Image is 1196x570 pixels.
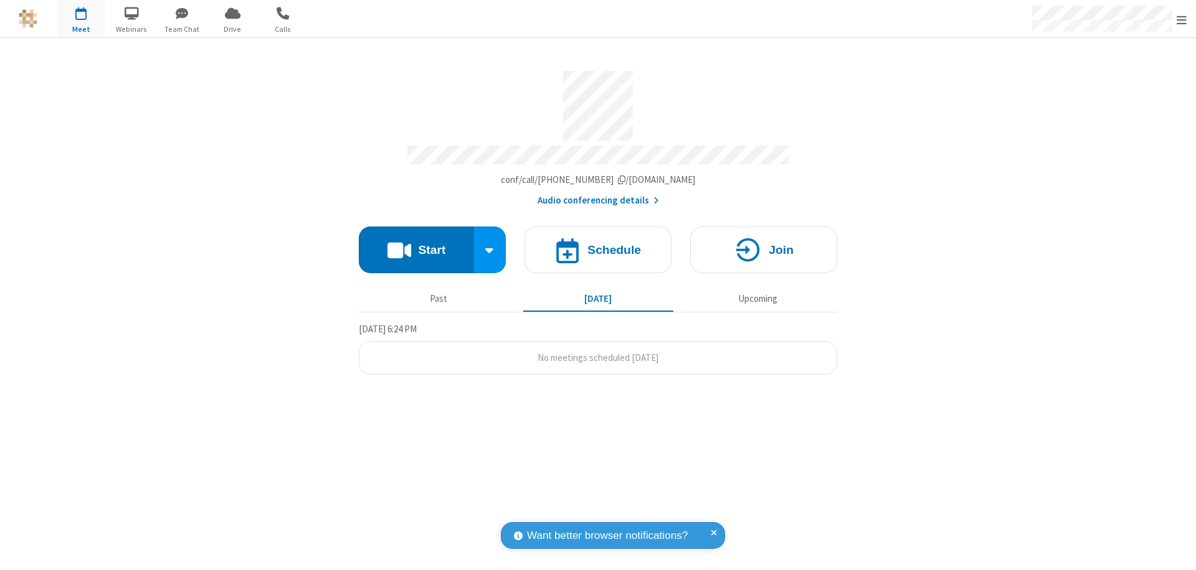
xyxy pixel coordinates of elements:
[538,194,659,208] button: Audio conferencing details
[524,227,672,273] button: Schedule
[159,24,206,35] span: Team Chat
[501,174,696,185] span: Copy my meeting room link
[209,24,256,35] span: Drive
[359,227,474,273] button: Start
[683,287,833,311] button: Upcoming
[108,24,155,35] span: Webinars
[1165,538,1187,561] iframe: Chat
[474,227,506,273] div: Start conference options
[527,528,688,544] span: Want better browser notifications?
[19,9,37,28] img: QA Selenium DO NOT DELETE OR CHANGE
[769,244,794,256] h4: Join
[501,173,696,187] button: Copy my meeting room linkCopy my meeting room link
[587,244,641,256] h4: Schedule
[523,287,673,311] button: [DATE]
[418,244,445,256] h4: Start
[359,323,417,335] span: [DATE] 6:24 PM
[690,227,837,273] button: Join
[58,24,105,35] span: Meet
[260,24,306,35] span: Calls
[538,352,658,363] span: No meetings scheduled [DATE]
[364,287,514,311] button: Past
[359,62,837,208] section: Account details
[359,322,837,375] section: Today's Meetings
